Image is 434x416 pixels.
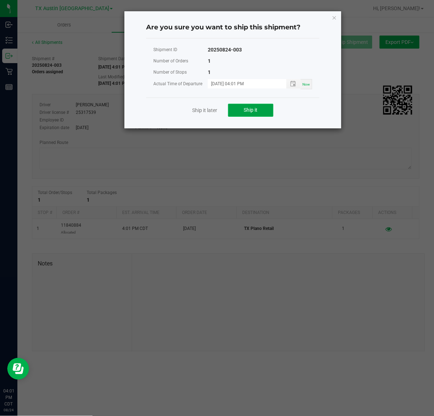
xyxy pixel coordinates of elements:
a: Ship it later [192,107,217,114]
div: Number of Orders [153,57,208,66]
div: Actual Time of Departure [153,79,208,88]
button: Close [332,13,337,22]
input: MM/dd/yyyy HH:MM a [208,79,279,88]
h4: Are you sure you want to ship this shipment? [146,23,319,32]
div: Shipment ID [153,45,208,54]
span: Ship it [244,107,258,113]
iframe: Resource center [7,358,29,380]
div: Number of Stops [153,68,208,77]
div: 20250824-003 [208,45,242,54]
div: 1 [208,68,211,77]
div: 1 [208,57,211,66]
span: Now [302,82,310,86]
span: Toggle popup [286,79,301,88]
button: Ship it [228,104,273,117]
